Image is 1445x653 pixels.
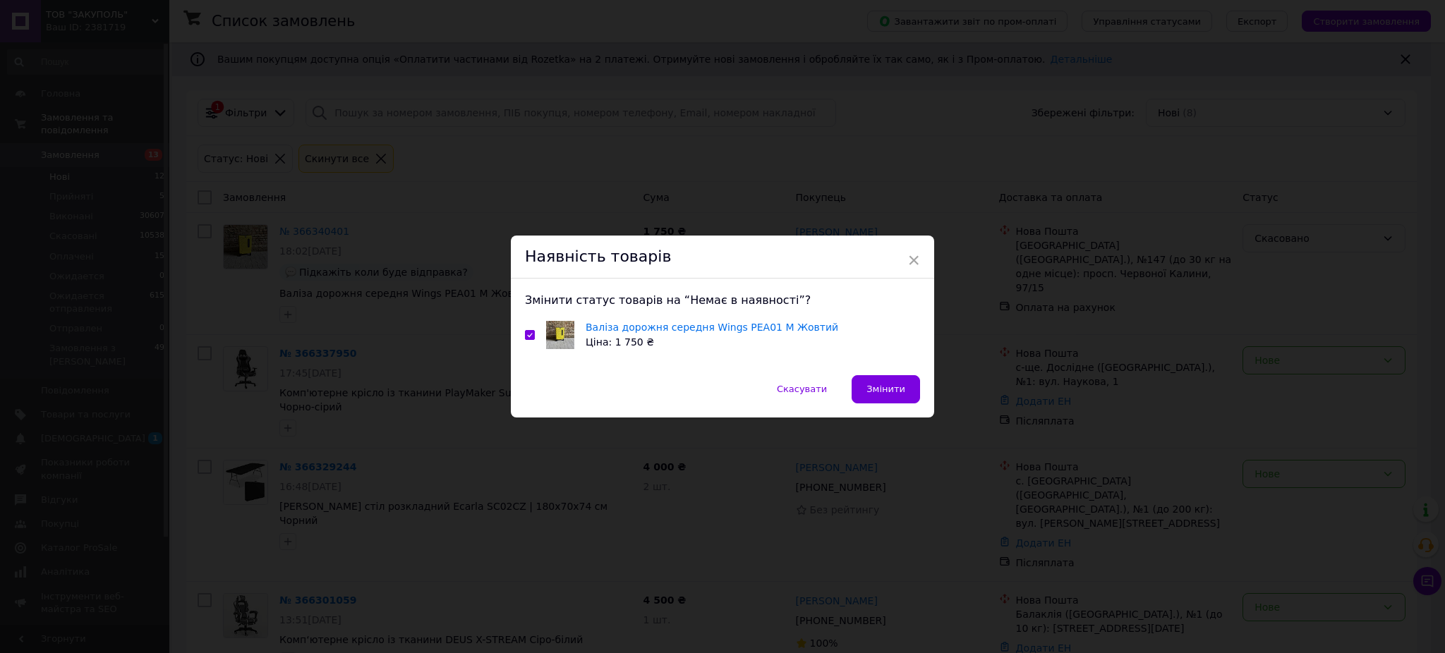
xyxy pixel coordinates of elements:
div: Змінити статус товарів на “Немає в наявності”? [525,293,920,308]
div: Ціна: 1 750 ₴ [586,335,838,350]
a: Валіза дорожня середня Wings PEA01 М Жовтий [586,322,838,333]
div: Наявність товарів [511,236,934,279]
span: Змінити [866,384,905,394]
span: × [907,248,920,272]
button: Змінити [852,375,920,403]
button: Скасувати [762,375,842,403]
span: Скасувати [777,384,827,394]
